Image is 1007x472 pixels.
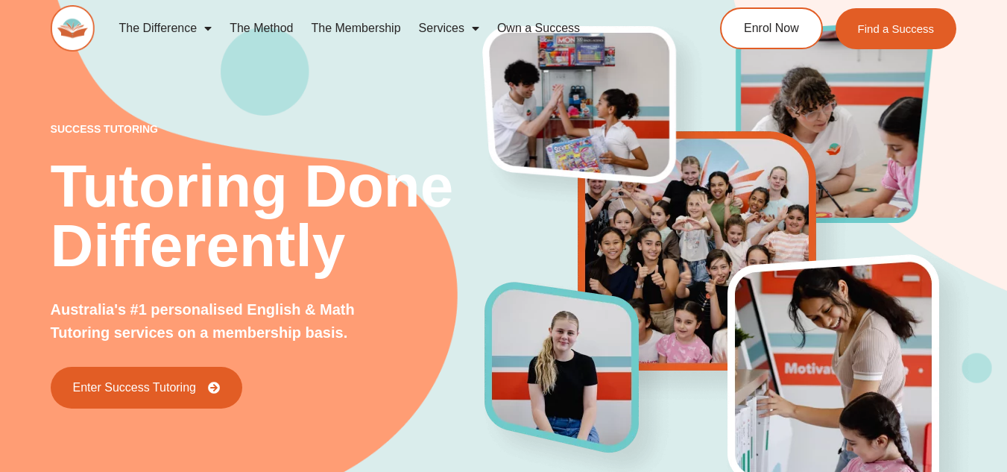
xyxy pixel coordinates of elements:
nav: Menu [110,11,668,45]
a: Find a Success [836,8,957,49]
p: success tutoring [51,124,486,134]
a: The Difference [110,11,221,45]
span: Find a Success [858,23,935,34]
a: Services [410,11,488,45]
a: Enrol Now [720,7,823,49]
a: The Membership [303,11,410,45]
a: Own a Success [488,11,589,45]
a: Enter Success Tutoring [51,367,242,409]
span: Enter Success Tutoring [73,382,196,394]
a: The Method [221,11,302,45]
p: Australia's #1 personalised English & Math Tutoring services on a membership basis. [51,298,368,344]
span: Enrol Now [744,22,799,34]
h2: Tutoring Done Differently [51,157,486,276]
